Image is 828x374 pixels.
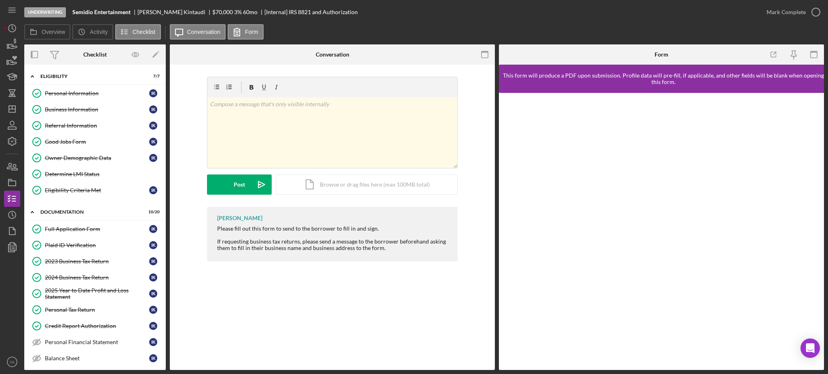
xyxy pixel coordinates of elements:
div: Full Application Form [45,226,149,232]
button: Form [228,24,264,40]
div: Determine LMI Status [45,171,161,177]
a: Full Application FormIK [28,221,162,237]
a: Personal Financial StatementIK [28,334,162,350]
button: Mark Complete [758,4,824,20]
div: 60 mo [243,9,258,15]
label: Conversation [187,29,221,35]
label: Checklist [133,29,156,35]
div: Mark Complete [767,4,806,20]
a: 2024 Business Tax ReturnIK [28,269,162,286]
b: Semidio Entertainment [72,9,131,15]
div: Personal Information [45,90,149,97]
a: Determine LMI Status [28,166,162,182]
div: Good Jobs Form [45,139,149,145]
a: Good Jobs FormIK [28,134,162,150]
div: Eligibility Criteria Met [45,187,149,193]
div: I K [149,225,157,233]
div: Owner Demographic Data [45,155,149,161]
div: [PERSON_NAME] Kintaudi [137,9,212,15]
a: 2023 Business Tax ReturnIK [28,253,162,269]
text: YA [10,360,15,364]
div: I K [149,257,157,265]
div: Form [655,51,668,58]
div: I K [149,290,157,298]
div: Post [234,174,245,195]
a: Plaid ID VerificationIK [28,237,162,253]
a: Personal InformationIK [28,85,162,101]
div: I K [149,338,157,346]
a: Referral InformationIK [28,118,162,134]
div: I K [149,154,157,162]
div: 2025 Year to Date Profit and Loss Statement [45,287,149,300]
label: Form [245,29,258,35]
div: Eligibility [40,74,139,79]
div: Please fill out this form to send to the borrower to fill in and sign. If requesting business tax... [217,225,450,251]
iframe: Lenderfit form [507,101,817,362]
div: I K [149,306,157,314]
button: Conversation [170,24,226,40]
div: Conversation [316,51,349,58]
div: 2024 Business Tax Return [45,274,149,281]
div: I K [149,105,157,113]
a: Business InformationIK [28,101,162,118]
button: YA [4,354,20,370]
button: Post [207,174,272,195]
a: Personal Tax ReturnIK [28,302,162,318]
a: Eligibility Criteria MetIK [28,182,162,198]
div: Personal Financial Statement [45,339,149,345]
div: Business Information [45,106,149,113]
label: Overview [42,29,65,35]
a: Balance SheetIK [28,350,162,366]
div: Checklist [83,51,107,58]
div: 3 % [234,9,242,15]
div: Plaid ID Verification [45,242,149,248]
div: I K [149,322,157,330]
div: I K [149,122,157,130]
div: 2023 Business Tax Return [45,258,149,265]
div: I K [149,354,157,362]
div: I K [149,186,157,194]
a: 2025 Year to Date Profit and Loss StatementIK [28,286,162,302]
div: 10 / 20 [145,210,160,214]
label: Activity [90,29,108,35]
button: Activity [72,24,113,40]
div: Documentation [40,210,139,214]
div: Credit Report Authorization [45,323,149,329]
button: Checklist [115,24,161,40]
div: I K [149,89,157,97]
div: Underwriting [24,7,66,17]
div: I K [149,273,157,282]
div: I K [149,241,157,249]
a: Credit Report AuthorizationIK [28,318,162,334]
div: This form will produce a PDF upon submission. Profile data will pre-fill, if applicable, and othe... [503,72,824,85]
div: Balance Sheet [45,355,149,361]
div: Personal Tax Return [45,307,149,313]
div: [PERSON_NAME] [217,215,262,221]
a: Owner Demographic DataIK [28,150,162,166]
button: Overview [24,24,70,40]
span: $70,000 [212,8,233,15]
div: [Internal] IRS 8821 and Authorization [264,9,358,15]
div: 7 / 7 [145,74,160,79]
div: I K [149,138,157,146]
div: Open Intercom Messenger [801,338,820,358]
div: Referral Information [45,122,149,129]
